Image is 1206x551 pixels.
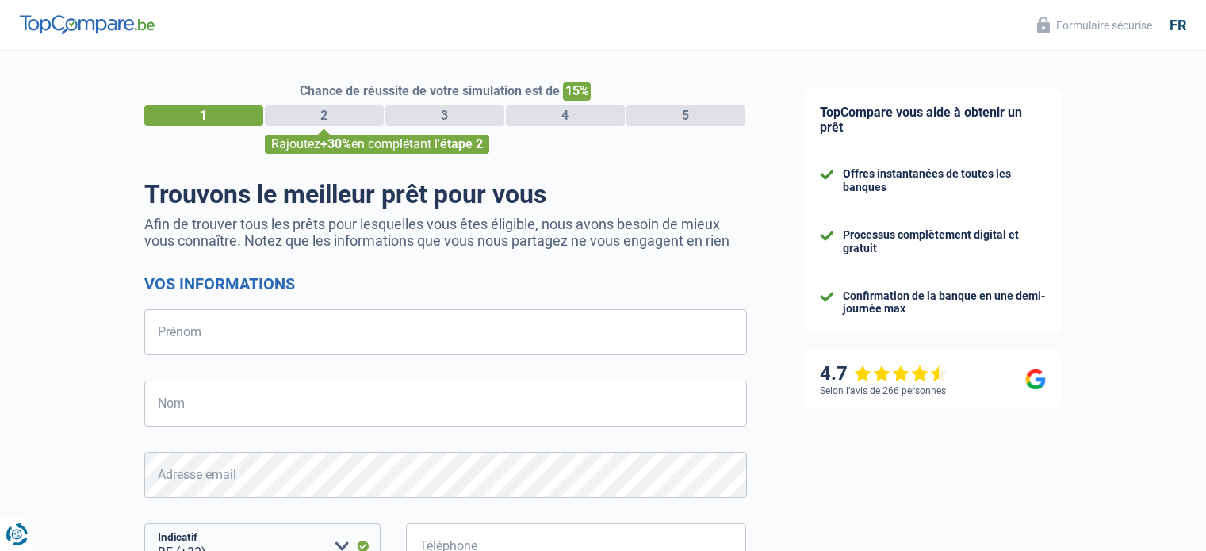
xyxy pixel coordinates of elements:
[843,228,1046,255] div: Processus complètement digital et gratuit
[144,105,263,126] div: 1
[843,167,1046,194] div: Offres instantanées de toutes les banques
[626,105,745,126] div: 5
[1028,12,1162,38] button: Formulaire sécurisé
[563,82,591,101] span: 15%
[820,362,948,385] div: 4.7
[144,216,747,249] p: Afin de trouver tous les prêts pour lesquelles vous êtes éligible, nous avons besoin de mieux vou...
[385,105,504,126] div: 3
[320,136,351,151] span: +30%
[820,385,946,396] div: Selon l’avis de 266 personnes
[506,105,625,126] div: 4
[804,89,1062,151] div: TopCompare vous aide à obtenir un prêt
[265,135,489,154] div: Rajoutez en complétant l'
[265,105,384,126] div: 2
[300,83,560,98] span: Chance de réussite de votre simulation est de
[1170,17,1186,34] div: fr
[440,136,483,151] span: étape 2
[144,274,747,293] h2: Vos informations
[144,179,747,209] h1: Trouvons le meilleur prêt pour vous
[843,289,1046,316] div: Confirmation de la banque en une demi-journée max
[20,15,155,34] img: TopCompare Logo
